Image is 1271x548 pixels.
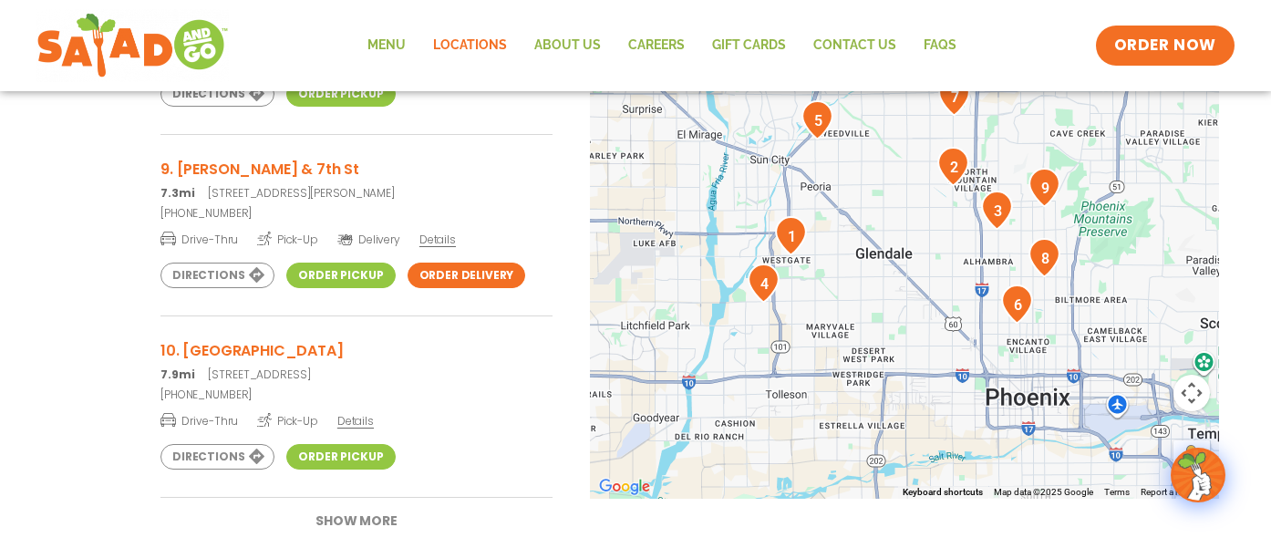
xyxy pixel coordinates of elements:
a: Menu [354,25,419,67]
a: FAQs [910,25,970,67]
a: Directions [160,263,274,288]
a: Directions [160,444,274,470]
span: Pick-Up [257,230,318,248]
div: 1 [775,216,807,255]
div: 8 [1028,238,1060,277]
a: Careers [615,25,698,67]
a: Order Delivery [408,263,526,288]
a: Directions [160,81,274,107]
span: Drive-Thru [160,230,238,248]
a: About Us [521,25,615,67]
button: Show More [288,498,425,544]
span: Pick-Up [257,411,318,429]
a: Report a map error [1141,487,1214,497]
div: 5 [801,100,833,140]
strong: 7.9mi [160,367,194,382]
a: Drive-Thru Pick-Up Delivery Details [160,225,553,248]
div: 4 [748,264,780,303]
span: ORDER NOW [1114,35,1216,57]
a: 9. [PERSON_NAME] & 7th St 7.3mi[STREET_ADDRESS][PERSON_NAME] [160,158,553,202]
div: 9 [1028,168,1060,207]
a: Drive-Thru Pick-Up Details [160,407,553,429]
div: 3 [981,191,1013,230]
a: Locations [419,25,521,67]
a: 10. [GEOGRAPHIC_DATA] 7.9mi[STREET_ADDRESS] [160,339,553,383]
div: 6 [1001,284,1033,324]
nav: Menu [354,25,970,67]
h3: 9. [PERSON_NAME] & 7th St [160,158,553,181]
a: Open this area in Google Maps (opens a new window) [594,475,655,499]
span: Map data ©2025 Google [994,487,1093,497]
span: Details [419,232,456,247]
a: Contact Us [800,25,910,67]
span: Delivery [337,232,400,248]
div: 2 [937,147,969,186]
strong: 7.3mi [160,185,194,201]
img: new-SAG-logo-768×292 [36,9,229,82]
span: Details [337,413,374,429]
img: wpChatIcon [1173,450,1224,501]
p: [STREET_ADDRESS] [160,367,553,383]
a: Terms (opens in new tab) [1104,487,1130,497]
span: Drive-Thru [160,411,238,429]
a: GIFT CARDS [698,25,800,67]
a: [PHONE_NUMBER] [160,205,553,222]
p: [STREET_ADDRESS][PERSON_NAME] [160,185,553,202]
button: Keyboard shortcuts [903,486,983,499]
a: [PHONE_NUMBER] [160,387,553,403]
div: 7 [938,77,970,116]
img: Google [594,475,655,499]
button: Map camera controls [1173,375,1210,411]
a: ORDER NOW [1096,26,1235,66]
a: Order Pickup [286,81,395,107]
a: Order Pickup [286,444,395,470]
a: Order Pickup [286,263,395,288]
h3: 10. [GEOGRAPHIC_DATA] [160,339,553,362]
